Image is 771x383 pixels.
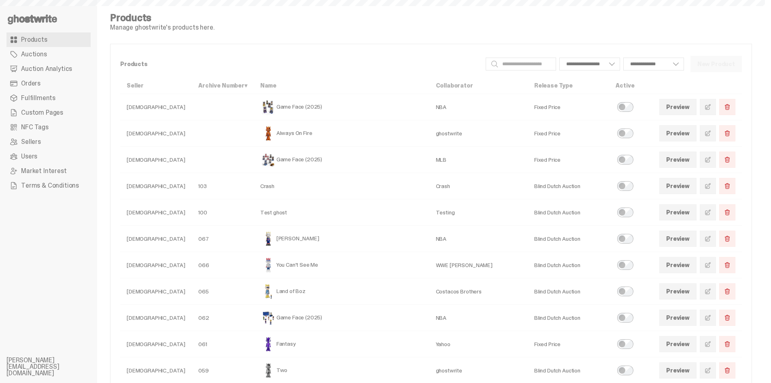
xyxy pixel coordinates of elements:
button: Delete Product [719,283,735,300]
a: Users [6,149,91,164]
td: [PERSON_NAME] [254,226,429,252]
td: Blind Dutch Auction [528,199,609,226]
button: Delete Product [719,257,735,273]
span: Products [21,36,47,43]
td: Game Face (2025) [254,305,429,331]
td: Blind Dutch Auction [528,305,609,331]
span: Users [21,153,37,160]
img: Fantasy [260,336,276,352]
button: Delete Product [719,310,735,326]
a: Preview [659,204,697,220]
span: ▾ [244,82,247,89]
span: Terms & Conditions [21,182,79,189]
td: Yahoo [429,331,528,357]
a: Preview [659,257,697,273]
td: 062 [192,305,254,331]
td: 103 [192,173,254,199]
img: Eminem [260,231,276,247]
button: Delete Product [719,99,735,115]
a: Preview [659,178,697,194]
td: [DEMOGRAPHIC_DATA] [120,199,192,226]
td: [DEMOGRAPHIC_DATA] [120,226,192,252]
a: Orders [6,76,91,91]
h4: Products [110,13,215,23]
button: Delete Product [719,125,735,141]
td: 100 [192,199,254,226]
td: 066 [192,252,254,278]
a: Preview [659,283,697,300]
th: Name [254,77,429,94]
td: Crash [429,173,528,199]
img: Always On Fire [260,125,276,141]
td: Testing [429,199,528,226]
td: Game Face (2025) [254,94,429,120]
td: Test ghost [254,199,429,226]
th: Seller [120,77,192,94]
td: 061 [192,331,254,357]
td: [DEMOGRAPHIC_DATA] [120,173,192,199]
td: 067 [192,226,254,252]
a: Active [616,82,634,89]
a: NFC Tags [6,120,91,135]
td: Fixed Price [528,94,609,120]
td: [DEMOGRAPHIC_DATA] [120,252,192,278]
td: Costacos Brothers [429,278,528,305]
td: NBA [429,94,528,120]
td: [DEMOGRAPHIC_DATA] [120,147,192,173]
a: Preview [659,310,697,326]
a: Preview [659,362,697,379]
td: [DEMOGRAPHIC_DATA] [120,120,192,147]
a: Terms & Conditions [6,178,91,193]
img: Land of Boz [260,283,276,300]
img: Game Face (2025) [260,152,276,168]
button: Delete Product [719,336,735,352]
a: Custom Pages [6,105,91,120]
td: MLB [429,147,528,173]
td: WWE [PERSON_NAME] [429,252,528,278]
td: 065 [192,278,254,305]
td: Fixed Price [528,331,609,357]
a: Preview [659,99,697,115]
span: Orders [21,80,40,87]
img: You Can't See Me [260,257,276,273]
span: Custom Pages [21,109,63,116]
button: Delete Product [719,178,735,194]
a: Sellers [6,135,91,149]
a: Preview [659,125,697,141]
a: Auction Analytics [6,62,91,76]
th: Collaborator [429,77,528,94]
td: Blind Dutch Auction [528,226,609,252]
a: Market Interest [6,164,91,178]
span: Auctions [21,51,47,58]
a: Preview [659,152,697,168]
p: Manage ghostwrite's products here. [110,24,215,31]
td: [DEMOGRAPHIC_DATA] [120,94,192,120]
a: Preview [659,336,697,352]
img: Game Face (2025) [260,310,276,326]
td: NBA [429,305,528,331]
button: Delete Product [719,231,735,247]
td: Blind Dutch Auction [528,252,609,278]
img: Two [260,362,276,379]
span: Fulfillments [21,95,55,101]
td: Always On Fire [254,120,429,147]
td: [DEMOGRAPHIC_DATA] [120,278,192,305]
button: Delete Product [719,152,735,168]
td: [DEMOGRAPHIC_DATA] [120,305,192,331]
td: Fixed Price [528,120,609,147]
a: Auctions [6,47,91,62]
span: Market Interest [21,168,67,174]
td: Game Face (2025) [254,147,429,173]
a: Preview [659,231,697,247]
td: [DEMOGRAPHIC_DATA] [120,331,192,357]
span: Auction Analytics [21,66,72,72]
p: Products [120,61,479,67]
button: Delete Product [719,204,735,220]
span: Sellers [21,139,41,145]
td: NBA [429,226,528,252]
td: ghostwrite [429,120,528,147]
td: Fantasy [254,331,429,357]
td: Blind Dutch Auction [528,173,609,199]
li: [PERSON_NAME][EMAIL_ADDRESS][DOMAIN_NAME] [6,357,104,377]
a: Fulfillments [6,91,91,105]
